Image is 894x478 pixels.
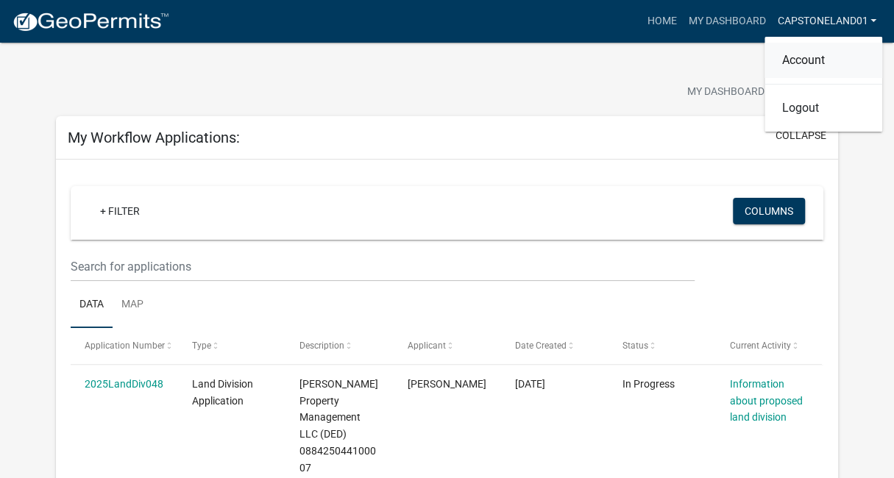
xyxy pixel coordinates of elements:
span: Applicant [407,340,445,351]
datatable-header-cell: Status [608,328,715,363]
datatable-header-cell: Applicant [393,328,500,363]
datatable-header-cell: Current Activity [716,328,823,363]
a: Map [113,282,152,329]
span: In Progress [622,378,675,390]
a: Capstoneland01 [771,7,882,35]
a: 2025LandDiv048 [85,378,163,390]
a: Home [641,7,682,35]
span: Date Created [515,340,567,351]
span: William Whitley [407,378,486,390]
span: Type [192,340,211,351]
a: Logout [764,90,882,126]
span: Application Number [85,340,165,351]
datatable-header-cell: Description [285,328,393,363]
button: My Dashboard Settingssettings [675,78,846,107]
span: 10/09/2025 [515,378,545,390]
span: My Dashboard Settings [687,84,814,101]
span: Whitley Property Management LLC (DED) 088425044100007 [299,378,378,474]
a: + Filter [88,198,152,224]
h5: My Workflow Applications: [68,129,240,146]
input: Search for applications [71,252,695,282]
a: My Dashboard [682,7,771,35]
a: Data [71,282,113,329]
div: Capstoneland01 [764,37,882,132]
span: Land Division Application [192,378,253,407]
datatable-header-cell: Type [178,328,285,363]
datatable-header-cell: Date Created [500,328,608,363]
button: collapse [776,128,826,143]
span: Current Activity [730,340,791,351]
span: Description [299,340,344,351]
span: Status [622,340,648,351]
datatable-header-cell: Application Number [71,328,178,363]
a: Information about proposed land division [730,378,803,424]
a: Account [764,43,882,78]
button: Columns [733,198,805,224]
